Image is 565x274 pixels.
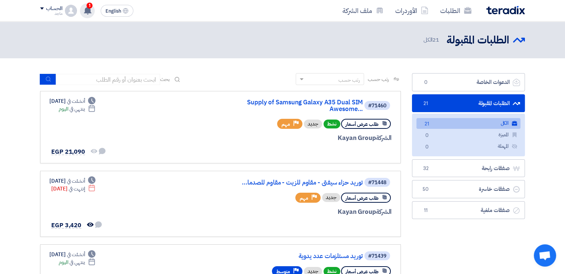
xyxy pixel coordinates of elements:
span: 50 [421,186,430,193]
span: أنشئت في [67,97,85,105]
div: #71448 [368,180,386,185]
span: 1 [87,3,92,9]
span: مهم [300,195,308,202]
span: ينتهي في [69,105,85,113]
a: الكل [416,118,520,129]
span: نشط [324,120,340,128]
div: [DATE] [49,251,95,258]
div: [DATE] [49,97,95,105]
span: EGP 3,420 [51,221,81,230]
div: ماجد [40,12,62,16]
a: صفقات خاسرة50 [412,180,525,198]
h2: الطلبات المقبولة [447,33,509,48]
span: إنتهت في [69,185,85,193]
div: اليوم [59,105,95,113]
a: المهملة [416,141,520,152]
span: الشركة [376,207,392,216]
img: profile_test.png [65,5,77,17]
a: توريد حزاء سيفتى - مقاوم للزيت - مقاوم للصدما... [214,179,363,186]
div: Kayan Group [213,133,392,143]
a: ملف الشركة [337,2,389,19]
span: 32 [421,165,430,172]
span: مهم [282,121,290,128]
span: 21 [432,36,439,44]
a: صفقات ملغية11 [412,201,525,219]
span: أنشئت في [67,177,85,185]
div: #71460 [368,103,386,108]
button: English [101,5,133,17]
div: رتب حسب [338,76,360,84]
span: 0 [421,79,430,86]
a: الطلبات [434,2,477,19]
div: الحساب [46,6,62,12]
a: صفقات رابحة32 [412,159,525,177]
a: الدعوات الخاصة0 [412,73,525,91]
div: Kayan Group [213,207,392,217]
span: 11 [421,207,430,214]
span: طلب عرض أسعار [345,121,379,128]
div: جديد [322,193,340,202]
div: اليوم [59,258,95,266]
div: #71439 [368,254,386,259]
span: 21 [422,120,431,128]
span: 0 [422,132,431,140]
div: جديد [304,120,322,128]
input: ابحث بعنوان أو رقم الطلب [56,74,160,85]
span: 21 [421,100,430,107]
div: [DATE] [49,177,95,185]
a: الأوردرات [389,2,434,19]
span: رتب حسب [368,75,389,83]
span: الكل [423,36,441,44]
span: الشركة [376,133,392,143]
div: [DATE] [51,185,95,193]
span: طلب عرض أسعار [345,195,379,202]
span: أنشئت في [67,251,85,258]
span: ينتهي في [69,258,85,266]
img: Teradix logo [486,6,525,14]
a: توريد مستلزمات عدد يدوية [214,253,363,260]
span: 0 [422,143,431,151]
div: Open chat [534,244,556,267]
span: English [105,9,121,14]
a: Supply of Samsung Galaxy A35 Dual SIM Awesome... [214,99,363,112]
span: EGP 21,090 [51,147,85,156]
a: الطلبات المقبولة21 [412,94,525,112]
span: بحث [160,75,170,83]
a: المميزة [416,130,520,140]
